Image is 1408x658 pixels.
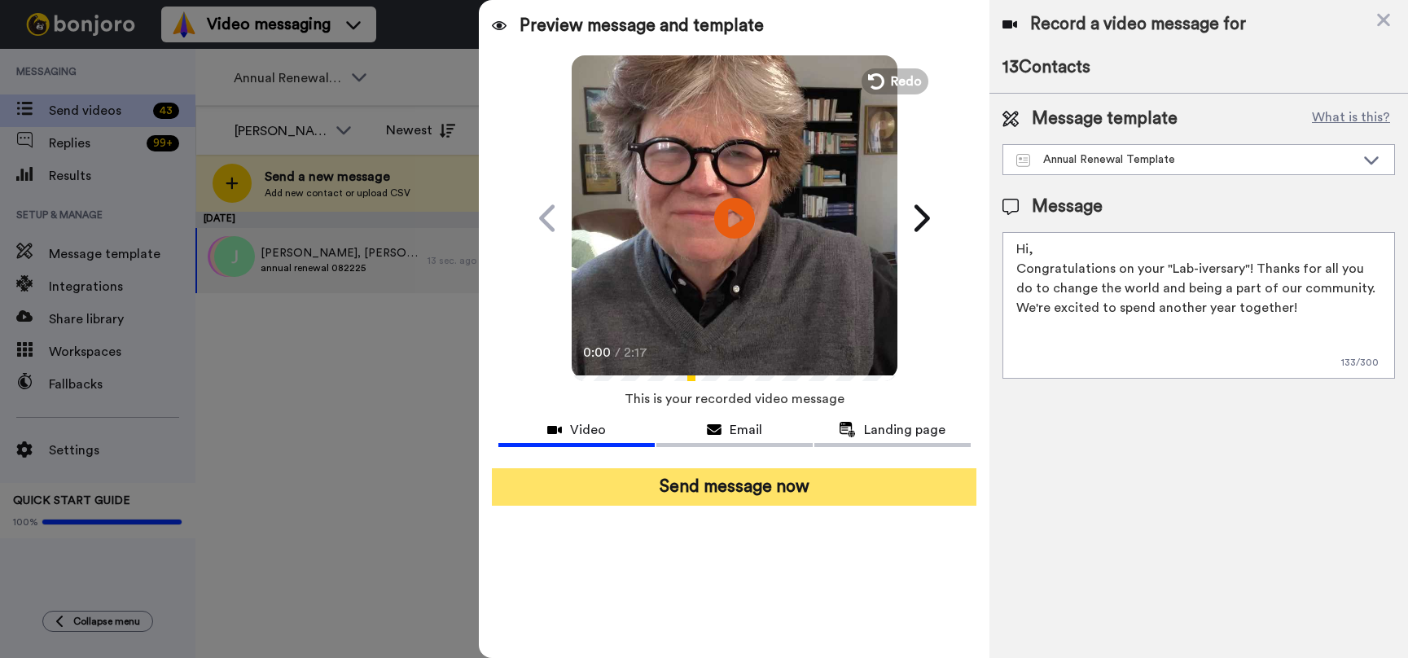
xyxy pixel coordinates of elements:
[1032,195,1103,219] span: Message
[730,420,762,440] span: Email
[570,420,606,440] span: Video
[583,343,612,362] span: 0:00
[625,381,844,417] span: This is your recorded video message
[1016,151,1355,168] div: Annual Renewal Template
[1002,232,1395,379] textarea: Hi, Congratulations on your "Lab-iversary"! Thanks for all you do to change the world and being a...
[1016,154,1030,167] img: Message-temps.svg
[492,468,977,506] button: Send message now
[1307,107,1395,131] button: What is this?
[1032,107,1178,131] span: Message template
[864,420,945,440] span: Landing page
[615,343,621,362] span: /
[624,343,652,362] span: 2:17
